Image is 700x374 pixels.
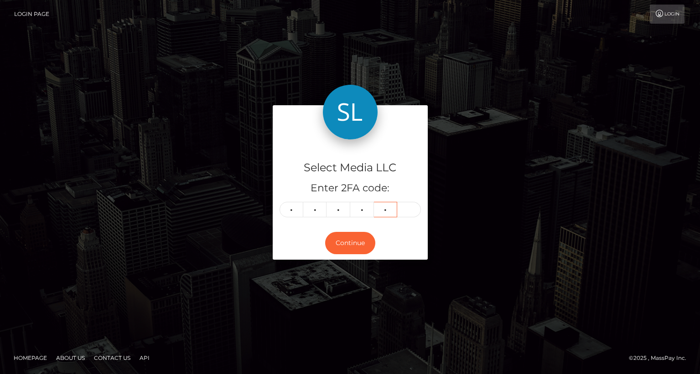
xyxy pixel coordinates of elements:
[629,353,693,363] div: © 2025 , MassPay Inc.
[136,351,153,365] a: API
[650,5,684,24] a: Login
[280,181,421,195] h5: Enter 2FA code:
[323,85,378,139] img: Select Media LLC
[280,160,421,176] h4: Select Media LLC
[14,5,49,24] a: Login Page
[52,351,88,365] a: About Us
[10,351,51,365] a: Homepage
[90,351,134,365] a: Contact Us
[325,232,375,254] button: Continue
